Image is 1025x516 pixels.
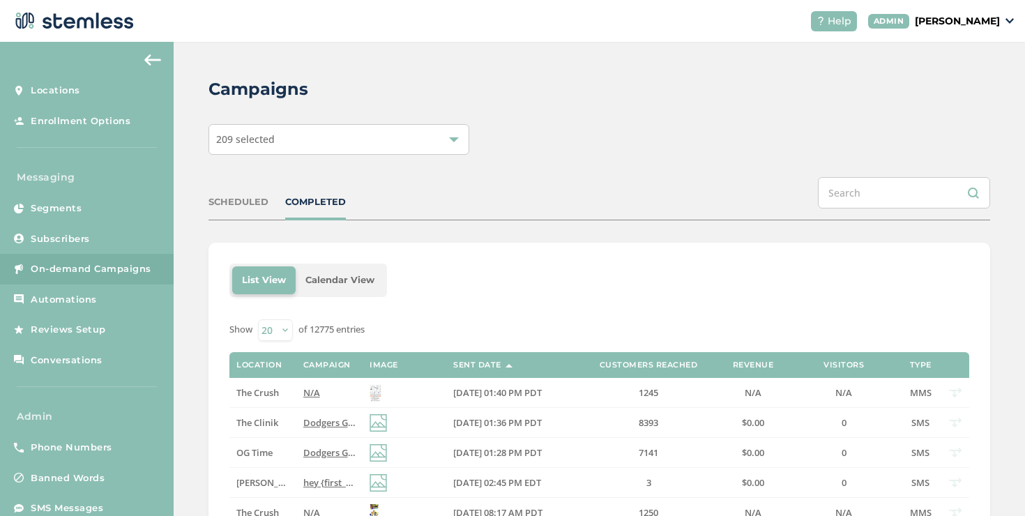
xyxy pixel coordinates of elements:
[303,447,356,459] label: Dodgers Game 1 Tonight! Score 40% Off Your favorite brands at OG time. Click the link to SCORE Bi...
[236,476,351,489] span: [PERSON_NAME] Test store
[453,476,541,489] span: [DATE] 02:45 PM EDT
[31,471,105,485] span: Banned Words
[303,387,356,399] label: N/A
[639,446,658,459] span: 7141
[453,387,572,399] label: 10/13/2025 01:40 PM PDT
[453,447,572,459] label: 10/13/2025 01:28 PM PDT
[823,361,864,370] label: Visitors
[725,417,781,429] label: $0.00
[236,386,279,399] span: The Crush
[370,474,387,492] img: icon-img-d887fa0c.svg
[453,417,572,429] label: 10/13/2025 01:36 PM PDT
[586,387,711,399] label: 1245
[818,177,990,208] input: Search
[586,417,711,429] label: 8393
[303,416,846,429] span: Dodgers Game 1 Tonight! Score 40% Off Your favorite brands at OG time. Click the link to SCORE Bi...
[236,387,289,399] label: The Crush
[216,132,275,146] span: 209 selected
[303,417,356,429] label: Dodgers Game 1 Tonight! Score 40% Off Your favorite brands at OG time. Click the link to SCORE Bi...
[906,387,934,399] label: MMS
[453,446,542,459] span: [DATE] 01:28 PM PDT
[370,361,398,370] label: Image
[236,416,278,429] span: The Clinik
[232,266,296,294] li: List View
[31,262,151,276] span: On-demand Campaigns
[229,323,252,337] label: Show
[31,232,90,246] span: Subscribers
[303,446,846,459] span: Dodgers Game 1 Tonight! Score 40% Off Your favorite brands at OG time. Click the link to SCORE Bi...
[236,446,273,459] span: OG Time
[303,477,356,489] label: hey {first_name}, we're testing a multi segment message using a twilio line to make sure it's for...
[911,416,929,429] span: SMS
[646,476,651,489] span: 3
[31,84,80,98] span: Locations
[795,417,893,429] label: 0
[842,446,846,459] span: 0
[236,477,289,489] label: Swapnil Test store
[742,416,764,429] span: $0.00
[31,323,106,337] span: Reviews Setup
[906,417,934,429] label: SMS
[506,364,512,367] img: icon-sort-1e1d7615.svg
[31,293,97,307] span: Automations
[842,476,846,489] span: 0
[742,446,764,459] span: $0.00
[955,449,1025,516] iframe: Chat Widget
[906,447,934,459] label: SMS
[733,361,774,370] label: Revenue
[31,441,112,455] span: Phone Numbers
[828,14,851,29] span: Help
[906,477,934,489] label: SMS
[745,386,761,399] span: N/A
[11,7,134,35] img: logo-dark-0685b13c.svg
[586,477,711,489] label: 3
[236,361,282,370] label: Location
[586,447,711,459] label: 7141
[817,17,825,25] img: icon-help-white-03924b79.svg
[725,477,781,489] label: $0.00
[725,387,781,399] label: N/A
[911,446,929,459] span: SMS
[303,361,351,370] label: Campaign
[236,447,289,459] label: OG Time
[795,387,893,399] label: N/A
[298,323,365,337] label: of 12775 entries
[911,476,929,489] span: SMS
[1005,18,1014,24] img: icon_down-arrow-small-66adaf34.svg
[868,14,910,29] div: ADMIN
[725,447,781,459] label: $0.00
[639,386,658,399] span: 1245
[236,417,289,429] label: The Clinik
[453,477,572,489] label: 10/13/2025 02:45 PM EDT
[842,416,846,429] span: 0
[208,77,308,102] h2: Campaigns
[370,384,381,402] img: RglPu30XcMy7ypXxcNL47uagu1UBi3PoAN9vHr.jpg
[639,416,658,429] span: 8393
[795,477,893,489] label: 0
[31,114,130,128] span: Enrollment Options
[31,354,102,367] span: Conversations
[910,361,932,370] label: Type
[144,54,161,66] img: icon-arrow-back-accent-c549486e.svg
[285,195,346,209] div: COMPLETED
[795,447,893,459] label: 0
[910,386,932,399] span: MMS
[370,444,387,462] img: icon-img-d887fa0c.svg
[915,14,1000,29] p: [PERSON_NAME]
[835,386,852,399] span: N/A
[453,416,542,429] span: [DATE] 01:36 PM PDT
[453,386,542,399] span: [DATE] 01:40 PM PDT
[600,361,698,370] label: Customers Reached
[370,414,387,432] img: icon-img-d887fa0c.svg
[296,266,384,294] li: Calendar View
[31,501,103,515] span: SMS Messages
[742,476,764,489] span: $0.00
[208,195,268,209] div: SCHEDULED
[303,386,320,399] span: N/A
[31,202,82,215] span: Segments
[453,361,501,370] label: Sent Date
